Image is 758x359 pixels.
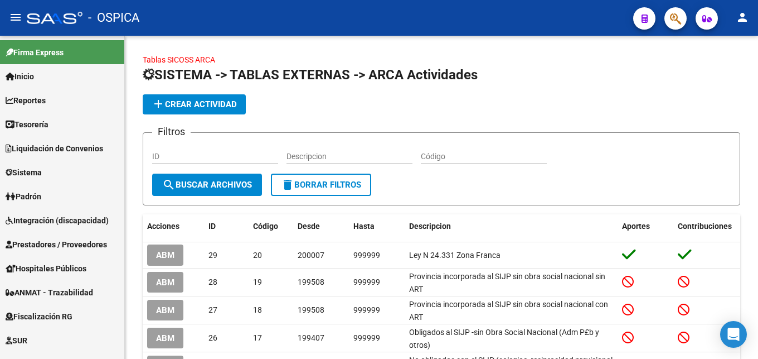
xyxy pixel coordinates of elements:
mat-icon: delete [281,178,294,192]
span: Prestadores / Proveedores [6,238,107,251]
span: 999999 [353,277,380,286]
span: 27 [208,305,217,314]
span: Provincia incorporada al SIJP sin obra social nacional sin ART [409,272,605,294]
span: - OSPICA [88,6,139,30]
span: Provincia incorporada al SIJP sin obra social nacional con ART [409,300,608,322]
span: Buscar Archivos [162,180,252,190]
span: ABM [156,305,174,315]
datatable-header-cell: Contribuciones [673,214,740,238]
span: 20 [253,251,262,260]
span: 29 [208,251,217,260]
mat-icon: add [152,97,165,111]
span: Contribuciones [678,222,732,231]
button: ABM [147,328,183,348]
datatable-header-cell: Hasta [349,214,405,238]
span: 199508 [298,305,324,314]
span: Sistema [6,166,42,179]
span: Firma Express [6,46,64,59]
span: Inicio [6,70,34,83]
div: Open Intercom Messenger [720,321,747,348]
span: Obligados al SIJP -sin Obra Social Nacional (Adm P£b y otros) [409,328,599,350]
datatable-header-cell: Código [249,214,293,238]
span: 999999 [353,305,380,314]
span: Liquidación de Convenios [6,142,103,155]
span: Fiscalización RG [6,310,72,323]
span: 199508 [298,277,324,286]
datatable-header-cell: Acciones [143,214,204,238]
span: ABM [156,277,174,288]
button: Buscar Archivos [152,174,262,196]
mat-icon: search [162,178,176,192]
datatable-header-cell: ID [204,214,249,238]
mat-icon: menu [9,11,22,24]
span: 999999 [353,251,380,260]
span: Código [253,222,278,231]
span: 26 [208,333,217,342]
span: Hasta [353,222,375,231]
span: SISTEMA -> TABLAS EXTERNAS -> ARCA Actividades [143,67,478,83]
span: 18 [253,305,262,314]
datatable-header-cell: Descripcion [405,214,618,238]
button: ABM [147,245,183,265]
span: Tesorería [6,118,48,131]
span: Aportes [622,222,650,231]
button: ABM [147,272,183,293]
span: Acciones [147,222,179,231]
span: 999999 [353,333,380,342]
span: Descripcion [409,222,451,231]
span: ANMAT - Trazabilidad [6,286,93,299]
mat-icon: person [736,11,749,24]
datatable-header-cell: Desde [293,214,349,238]
span: ID [208,222,216,231]
span: Integración (discapacidad) [6,214,109,227]
span: ABM [156,251,174,261]
button: Crear Actividad [143,94,246,114]
span: Desde [298,222,320,231]
span: SUR [6,334,27,347]
span: Crear Actividad [152,99,237,109]
button: ABM [147,300,183,320]
datatable-header-cell: Aportes [618,214,673,238]
span: 17 [253,333,262,342]
span: Reportes [6,94,46,107]
button: Borrar Filtros [271,174,371,196]
span: ABM [156,333,174,343]
span: 200007 [298,251,324,260]
span: Padrón [6,190,41,203]
h3: Filtros [152,124,191,140]
span: Borrar Filtros [281,180,361,190]
span: 19 [253,277,262,286]
a: Tablas SICOSS ARCA [143,55,215,64]
span: 28 [208,277,217,286]
span: Ley N 24.331 Zona Franca [409,251,501,260]
span: Hospitales Públicos [6,262,86,275]
span: 199407 [298,333,324,342]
